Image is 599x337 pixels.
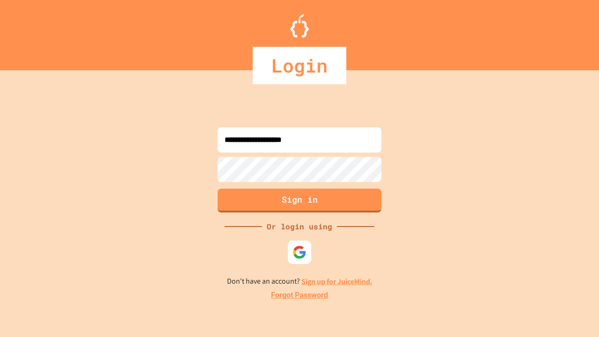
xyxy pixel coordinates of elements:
a: Forgot Password [271,290,328,301]
div: Or login using [262,221,337,232]
img: Logo.svg [290,14,309,37]
div: Login [253,47,346,84]
a: Sign up for JuiceMind. [301,277,373,286]
button: Sign in [218,189,381,212]
img: google-icon.svg [292,245,307,259]
p: Don't have an account? [227,276,373,287]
